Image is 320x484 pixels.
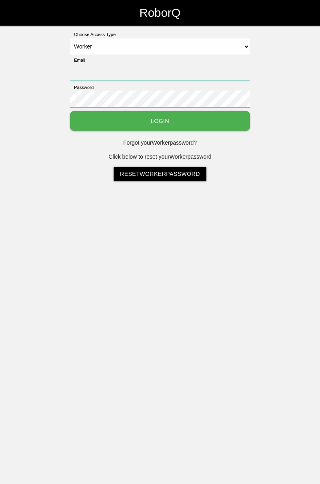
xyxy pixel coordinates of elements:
[70,84,94,91] label: Password
[70,31,116,38] label: Choose Access Type
[70,111,250,131] button: Login
[70,139,250,147] p: Forgot your Worker password?
[70,57,85,64] label: Email
[114,167,206,181] a: ResetWorkerPassword
[70,153,250,161] p: Click below to reset your Worker password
